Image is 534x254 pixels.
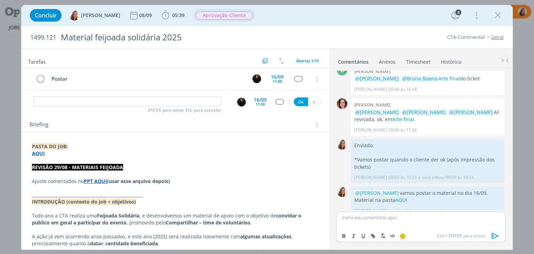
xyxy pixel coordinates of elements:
[392,116,414,122] a: Arte-final
[337,186,347,197] img: V
[252,74,261,83] img: S
[338,55,369,65] a: Comentários
[58,29,304,46] div: Material feijoada solidária 2025
[354,190,501,197] p: vamos postar o material no dia 16/09.
[28,57,46,65] span: Tarefas
[354,208,387,214] p: [PERSON_NAME]
[172,12,185,18] span: 05:39
[273,79,282,83] div: 11:00
[402,109,446,116] span: @[PERSON_NAME]
[35,13,57,18] span: Concluir
[354,197,501,204] p: Material na pasta
[256,102,265,106] div: 11:00
[30,9,62,22] button: Concluir
[32,178,318,185] p: Ajuste comentados no
[90,240,101,247] strong: data
[388,174,417,181] span: 08/09 às 10:23
[355,109,399,116] span: @[PERSON_NAME]
[166,219,250,226] strong: Compartilhar – time de voluntários
[196,11,252,19] span: Aprovação Cliente
[491,34,504,40] a: Geral
[32,164,123,170] strong: REVISÃO 29/08 - MATERIAIS FEIJOADA
[418,174,444,181] span: e você editou
[450,10,461,21] button: 4
[30,34,56,41] span: 1499.121
[354,109,501,123] p: AF revisada, ok, em .
[69,10,120,21] button: V[PERSON_NAME]
[337,65,347,76] div: M
[399,232,406,239] span: 🙂
[398,232,407,240] button: 🙂
[455,9,461,15] div: 4
[337,139,347,150] img: V
[388,86,417,93] span: 05/09 às 16:18
[354,127,387,133] p: [PERSON_NAME]
[390,208,405,214] span: e editou
[354,75,460,82] a: @[PERSON_NAME] @Bruna BuenoArte final
[196,11,253,20] button: Aprovação Cliente
[437,233,463,239] span: Ctrl + ENTER
[32,233,318,247] p: A ação já vem ocorrendo anos passados, e este ano (2025) será realizada novamente com , principal...
[354,102,390,108] b: [PERSON_NAME]
[32,143,68,150] strong: PASTA DO JOB:
[32,212,303,226] strong: convidar o público em geral a participar do evento
[449,109,493,116] span: @[PERSON_NAME]
[30,120,48,129] span: Briefing
[237,97,246,107] button: S
[445,174,474,181] span: 08/09 às 10:24
[160,10,186,21] button: 05:39
[402,75,437,82] span: @Bruna Bueno
[354,156,501,170] p: *Vamos postar quando o cliente der ok (após impressão dos tickets)
[97,212,139,219] strong: Feijoada Solidária
[355,75,399,82] span: @[PERSON_NAME]
[354,174,387,181] p: [PERSON_NAME]
[32,191,143,198] strong: _____________________________________________________
[354,68,390,74] b: [PERSON_NAME]
[21,5,512,250] div: dialog
[107,178,170,184] strong: (usar esse arquivo depois)
[354,75,501,82] p: do ticket
[32,212,318,226] p: Todo ano a CTA realiza uma , e desenvolvemos um material de apoio com o objetivo de , promovido p...
[148,108,221,113] span: ENTER para salvar ESC para cancelar
[32,150,45,157] a: AQUI
[337,98,347,109] img: B
[48,74,246,83] div: Postar
[279,58,284,64] img: arrow-down-up.svg
[407,208,446,214] span: há poucos segundos
[447,34,485,40] a: CTA-Continental
[240,233,291,240] strong: algumas atualizações
[296,58,319,63] span: Abertas 1/10
[254,97,267,102] div: 16/09
[69,10,80,21] img: V
[388,127,417,133] span: 05/09 às 17:38
[354,142,501,149] p: Enviado.
[84,178,107,184] a: PPT AQUI
[355,190,399,196] span: @[PERSON_NAME]
[81,13,120,18] span: [PERSON_NAME]
[437,233,486,239] span: para enviar
[294,97,308,106] button: Ok
[440,55,462,65] a: Histórico
[271,74,284,79] div: 16/09
[395,197,407,203] a: AQUI
[237,98,246,106] img: S
[379,58,396,65] div: Anexos
[252,73,262,84] button: S
[354,86,387,93] p: [PERSON_NAME]
[108,240,158,247] strong: entidade beneficiada
[139,13,153,18] div: 08/09
[406,55,431,65] a: Timesheet
[32,198,136,205] strong: INTRODUÇÃO (contexto do job + objetivos)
